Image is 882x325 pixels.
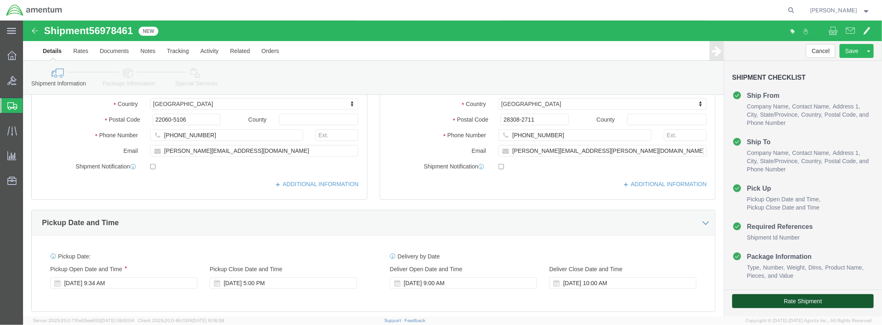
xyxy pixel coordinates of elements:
[23,21,882,316] iframe: FS Legacy Container
[745,317,872,324] span: Copyright © [DATE]-[DATE] Agistix Inc., All Rights Reserved
[101,318,134,323] span: [DATE] 09:51:04
[192,318,224,323] span: [DATE] 10:16:38
[810,5,871,15] button: [PERSON_NAME]
[138,318,224,323] span: Client: 2025.20.0-8b113f4
[384,318,405,323] a: Support
[33,318,134,323] span: Server: 2025.20.0-710e05ee653
[6,4,63,16] img: logo
[404,318,425,323] a: Feedback
[810,6,857,15] span: James Lewis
